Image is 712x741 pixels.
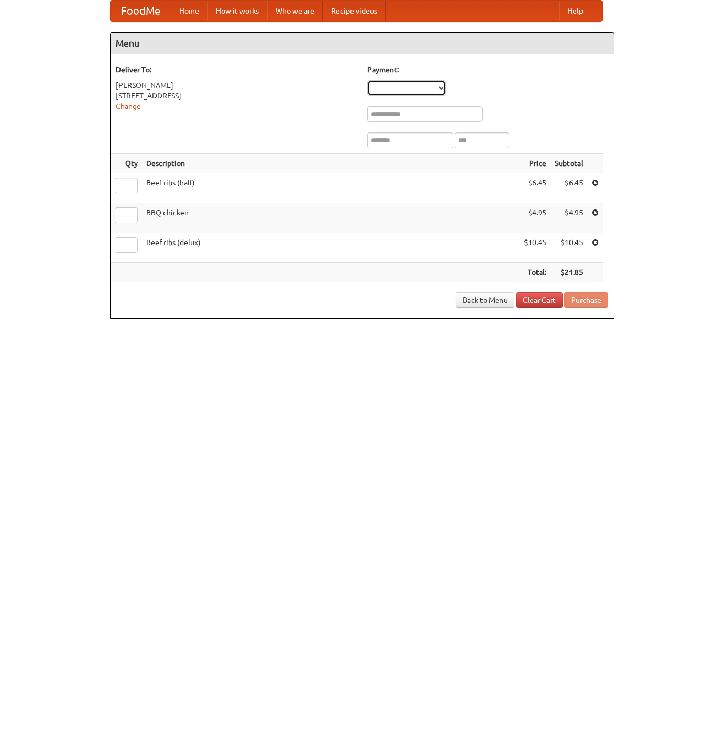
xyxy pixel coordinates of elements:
th: Total: [520,263,551,282]
a: Back to Menu [456,292,514,308]
td: $10.45 [551,233,587,263]
th: Qty [111,154,142,173]
td: $6.45 [551,173,587,203]
td: $4.95 [520,203,551,233]
button: Purchase [564,292,608,308]
div: [STREET_ADDRESS] [116,91,357,101]
a: How it works [207,1,267,21]
td: $10.45 [520,233,551,263]
td: Beef ribs (delux) [142,233,520,263]
div: [PERSON_NAME] [116,80,357,91]
th: Price [520,154,551,173]
td: BBQ chicken [142,203,520,233]
td: $6.45 [520,173,551,203]
td: $4.95 [551,203,587,233]
a: Change [116,102,141,110]
h5: Deliver To: [116,64,357,75]
td: Beef ribs (half) [142,173,520,203]
h5: Payment: [367,64,608,75]
a: Clear Cart [516,292,563,308]
th: Subtotal [551,154,587,173]
a: Who we are [267,1,323,21]
h4: Menu [111,33,614,54]
a: FoodMe [111,1,171,21]
th: $21.85 [551,263,587,282]
a: Home [171,1,207,21]
a: Help [559,1,591,21]
th: Description [142,154,520,173]
a: Recipe videos [323,1,386,21]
